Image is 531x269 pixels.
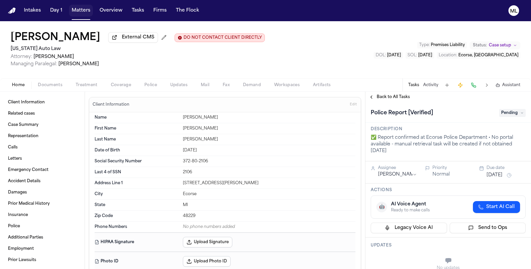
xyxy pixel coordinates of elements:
[183,181,355,186] div: [STREET_ADDRESS][PERSON_NAME]
[8,122,38,128] span: Case Summary
[5,108,79,119] a: Related cases
[418,53,432,57] span: [DATE]
[8,167,48,173] span: Emergency Contact
[95,224,127,230] span: Phone Numbers
[108,32,158,43] button: External CMS
[8,224,20,229] span: Police
[439,53,457,57] span: Location :
[95,137,179,142] dt: Last Name
[8,201,50,206] span: Prior Medical History
[38,82,62,88] span: Documents
[5,142,79,153] a: Calls
[5,243,79,254] a: Employment
[473,201,520,213] button: Start AI Call
[183,148,355,153] div: [DATE]
[437,52,520,59] button: Edit Location: Ecorse, MI
[432,171,450,178] button: Normal
[8,134,38,139] span: Representation
[313,82,331,88] span: Artifacts
[371,127,526,132] h3: Description
[11,62,57,67] span: Managing Paralegal:
[502,82,520,88] span: Assistant
[442,81,452,90] button: Add Task
[12,82,25,88] span: Home
[95,237,179,247] dt: HIPAA Signature
[486,204,515,210] span: Start AI Call
[371,243,526,248] h3: Updates
[391,208,430,213] div: Ready to make calls
[8,8,16,14] img: Finch Logo
[111,82,131,88] span: Coverage
[423,82,438,88] button: Activity
[495,82,520,88] button: Assistant
[431,43,465,47] span: Premises Liability
[183,115,355,120] div: [PERSON_NAME]
[371,134,526,154] p: ✅ Report confirmed at Ecorse Police Department • No portal available - manual retrieval task will...
[274,82,300,88] span: Workspaces
[378,165,417,171] div: Assignee
[348,99,359,110] button: Edit
[432,165,472,171] div: Priority
[183,137,355,142] div: [PERSON_NAME]
[95,148,179,153] dt: Date of Birth
[419,43,430,47] span: Type :
[183,237,232,247] button: Upload Signature
[183,213,355,219] div: 48229
[470,41,520,49] button: Change status from Case setup
[21,5,43,17] button: Intakes
[95,191,179,197] dt: City
[5,165,79,175] a: Emergency Contact
[5,131,79,141] a: Representation
[144,82,157,88] span: Police
[8,257,36,263] span: Prior Lawsuits
[8,145,18,150] span: Calls
[95,256,179,267] dt: Photo ID
[5,255,79,265] a: Prior Lawsuits
[170,82,188,88] span: Updates
[387,53,401,57] span: [DATE]
[184,35,262,40] span: DO NOT CONTACT CLIENT DIRECTLY
[8,156,22,161] span: Letters
[129,5,147,17] button: Tasks
[408,53,417,57] span: SOL :
[456,81,465,90] button: Create Immediate Task
[34,54,74,59] span: [PERSON_NAME]
[8,246,34,251] span: Employment
[368,108,436,118] h1: Police Report [Verified]
[183,191,355,197] div: Ecorse
[8,190,27,195] span: Damages
[173,5,202,17] button: The Flock
[376,53,386,57] span: DOL :
[499,109,526,117] span: Pending
[183,159,355,164] div: 372-80-2106
[5,187,79,198] a: Damages
[175,33,265,42] button: Edit client contact restriction
[5,232,79,243] a: Additional Parties
[371,223,447,233] button: Legacy Voice AI
[47,5,65,17] button: Day 1
[76,82,98,88] span: Treatment
[469,81,478,90] button: Make a Call
[8,111,35,116] span: Related cases
[11,32,100,44] button: Edit matter name
[5,198,79,209] a: Prior Medical History
[97,5,125,17] button: Overview
[510,9,517,14] text: ML
[5,221,79,232] a: Police
[122,34,154,41] span: External CMS
[95,126,179,131] dt: First Name
[243,82,261,88] span: Demand
[5,176,79,187] a: Accident Details
[487,165,526,171] div: Due date
[8,100,45,105] span: Client Information
[8,179,40,184] span: Accident Details
[95,115,179,120] dt: Name
[374,52,403,59] button: Edit DOL: 2025-09-08
[223,82,230,88] span: Fax
[489,43,511,48] span: Case setup
[183,202,355,208] div: MI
